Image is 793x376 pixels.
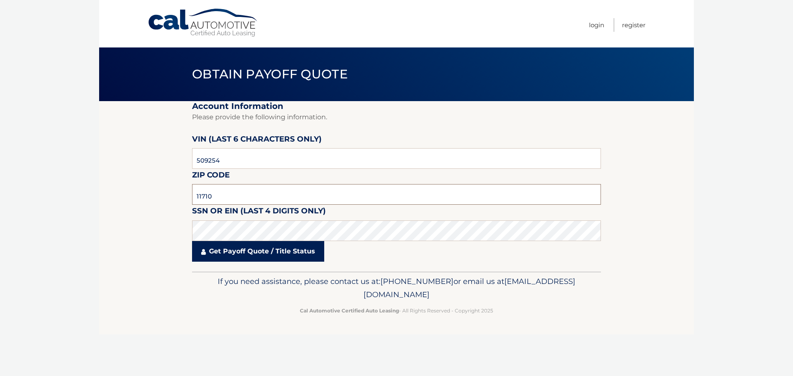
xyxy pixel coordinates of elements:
[192,241,324,262] a: Get Payoff Quote / Title Status
[300,307,399,314] strong: Cal Automotive Certified Auto Leasing
[192,111,601,123] p: Please provide the following information.
[192,101,601,111] h2: Account Information
[622,18,646,32] a: Register
[380,277,453,286] span: [PHONE_NUMBER]
[197,275,596,301] p: If you need assistance, please contact us at: or email us at
[192,133,322,148] label: VIN (last 6 characters only)
[192,205,326,220] label: SSN or EIN (last 4 digits only)
[589,18,604,32] a: Login
[192,169,230,184] label: Zip Code
[192,66,348,82] span: Obtain Payoff Quote
[147,8,259,38] a: Cal Automotive
[197,306,596,315] p: - All Rights Reserved - Copyright 2025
